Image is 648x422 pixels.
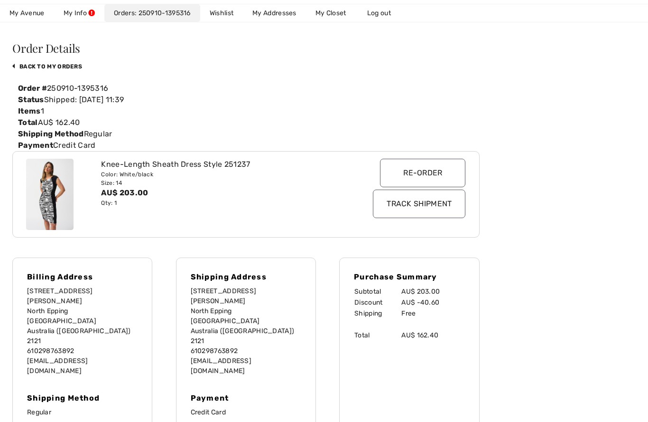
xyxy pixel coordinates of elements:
[101,199,352,207] div: Qty: 1
[401,286,464,297] td: AU$ 203.00
[354,272,464,281] h4: Purchase Summary
[12,63,82,70] a: back to My Orders
[18,94,44,105] label: Status
[27,393,138,403] h4: Shipping Method
[354,286,401,297] td: Subtotal
[12,128,480,140] div: Regular
[200,4,243,22] a: Wishlist
[358,4,410,22] a: Log out
[27,272,138,281] h4: Billing Address
[354,308,401,319] td: Shipping
[354,297,401,308] td: Discount
[18,128,84,140] label: Shipping Method
[12,94,480,105] div: Shipped: [DATE] 11:39
[191,272,301,281] h4: Shipping Address
[380,159,465,187] input: Re-order
[18,117,38,128] label: Total
[101,159,352,170] div: Knee-Length Sheath Dress Style 251237
[12,83,480,94] div: 250910-1395316
[26,159,74,230] img: joseph-ribkoff-dresses-jumpsuits-white-black_251237_2_ce67_search.jpg
[104,4,200,22] a: Orders
[401,308,464,319] td: Free
[18,140,53,151] label: Payment
[27,286,138,376] p: [STREET_ADDRESS][PERSON_NAME] North Epping [GEOGRAPHIC_DATA] Australia ([GEOGRAPHIC_DATA]) 2121 6...
[191,393,301,403] h4: Payment
[12,140,480,151] div: Credit Card
[135,9,191,17] a: 250910-1395316
[243,4,306,22] a: My Addresses
[101,170,352,179] div: Color: White/black
[354,330,401,341] td: Total
[27,407,138,417] p: Regular
[12,117,480,128] div: AU$ 162.40
[373,190,465,218] input: Track Shipment
[12,105,480,117] div: 1
[101,179,352,187] div: Size: 14
[12,42,480,54] h3: Order Details
[18,83,47,94] label: Order #
[401,297,464,308] td: AU$ -40.60
[191,286,301,376] p: [STREET_ADDRESS][PERSON_NAME] North Epping [GEOGRAPHIC_DATA] Australia ([GEOGRAPHIC_DATA]) 2121 6...
[401,330,464,341] td: AU$ 162.40
[54,4,104,22] a: My Info
[9,8,45,18] span: My Avenue
[306,4,356,22] a: My Closet
[101,187,352,199] div: AU$ 203.00
[18,105,41,117] label: Items
[191,407,301,417] p: Credit Card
